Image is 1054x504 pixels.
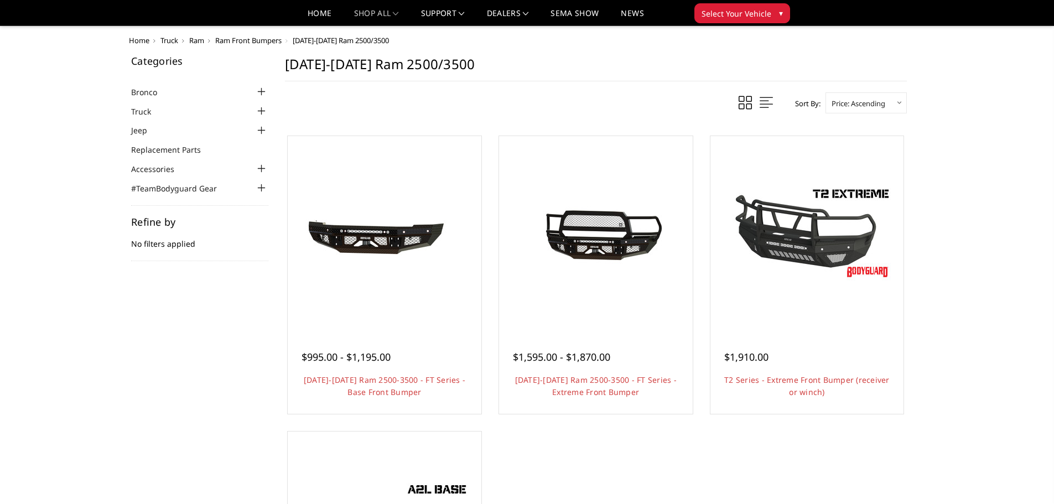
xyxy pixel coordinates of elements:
a: Truck [160,35,178,45]
a: Home [308,9,331,25]
a: 2010-2018 Ram 2500-3500 - FT Series - Base Front Bumper 2010-2018 Ram 2500-3500 - FT Series - Bas... [290,139,479,327]
label: Sort By: [789,95,821,112]
button: Select Your Vehicle [694,3,790,23]
h1: [DATE]-[DATE] Ram 2500/3500 [285,56,907,81]
a: Truck [131,106,165,117]
a: [DATE]-[DATE] Ram 2500-3500 - FT Series - Extreme Front Bumper [515,375,677,397]
a: Ram Front Bumpers [215,35,282,45]
a: Home [129,35,149,45]
a: #TeamBodyguard Gear [131,183,231,194]
h5: Refine by [131,217,268,227]
a: News [621,9,643,25]
a: Ram [189,35,204,45]
span: $1,595.00 - $1,870.00 [513,350,610,363]
span: [DATE]-[DATE] Ram 2500/3500 [293,35,389,45]
a: Accessories [131,163,188,175]
div: No filters applied [131,217,268,261]
a: Bronco [131,86,171,98]
a: [DATE]-[DATE] Ram 2500-3500 - FT Series - Base Front Bumper [304,375,465,397]
span: $995.00 - $1,195.00 [302,350,391,363]
a: 2010-2018 Ram 2500-3500 - FT Series - Extreme Front Bumper 2010-2018 Ram 2500-3500 - FT Series - ... [502,139,690,327]
a: Jeep [131,124,161,136]
span: ▾ [779,7,783,19]
a: Replacement Parts [131,144,215,155]
span: Select Your Vehicle [702,8,771,19]
a: T2 Series - Extreme Front Bumper (receiver or winch) [724,375,890,397]
h5: Categories [131,56,268,66]
a: shop all [354,9,399,25]
a: T2 Series - Extreme Front Bumper (receiver or winch) T2 Series - Extreme Front Bumper (receiver o... [713,139,901,327]
span: $1,910.00 [724,350,769,363]
a: Dealers [487,9,529,25]
a: SEMA Show [551,9,599,25]
a: Support [421,9,465,25]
